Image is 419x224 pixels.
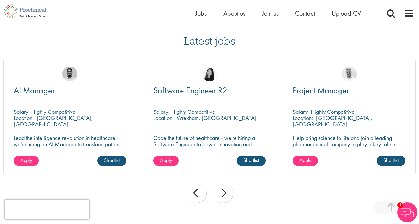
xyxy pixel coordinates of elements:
[237,156,266,166] a: Shortlist
[293,135,405,160] p: Help bring science to life and join a leading pharmaceutical company to play a key role in overse...
[186,183,206,203] div: prev
[397,202,417,222] img: Chatbot
[223,9,245,18] a: About us
[97,156,126,166] a: Shortlist
[293,108,308,115] span: Salary
[295,9,315,18] a: Contact
[177,114,256,122] p: Wrexham, [GEOGRAPHIC_DATA]
[153,85,227,96] span: Software Engineer R2
[153,108,168,115] span: Salary
[153,86,266,95] a: Software Engineer R2
[171,108,215,115] p: Highly Competitive
[62,67,77,81] img: Timothy Deschamps
[311,108,355,115] p: Highly Competitive
[213,183,233,203] div: next
[377,156,405,166] a: Shortlist
[14,108,28,115] span: Salary
[14,114,93,128] p: [GEOGRAPHIC_DATA], [GEOGRAPHIC_DATA]
[262,9,279,18] a: Join us
[293,114,313,122] span: Location:
[397,202,403,208] span: 1
[14,135,126,154] p: Lead the intelligence revolution in healthcare - we're hiring an AI Manager to transform patient ...
[153,114,174,122] span: Location:
[293,85,349,96] span: Project Manager
[14,114,34,122] span: Location:
[299,157,311,164] span: Apply
[20,157,32,164] span: Apply
[202,67,217,81] img: Numhom Sudsok
[342,67,357,81] img: Joshua Bye
[5,200,89,219] iframe: reCAPTCHA
[153,156,179,166] a: Apply
[293,114,372,128] p: [GEOGRAPHIC_DATA], [GEOGRAPHIC_DATA]
[153,135,266,154] p: Code the future of healthcare - we're hiring a Software Engineer to power innovation and precisio...
[293,156,318,166] a: Apply
[293,86,405,95] a: Project Manager
[14,85,55,96] span: AI Manager
[160,157,172,164] span: Apply
[14,156,39,166] a: Apply
[332,9,361,18] a: Upload CV
[14,86,126,95] a: AI Manager
[31,108,76,115] p: Highly Competitive
[184,19,235,51] h3: Latest jobs
[195,9,207,18] a: Jobs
